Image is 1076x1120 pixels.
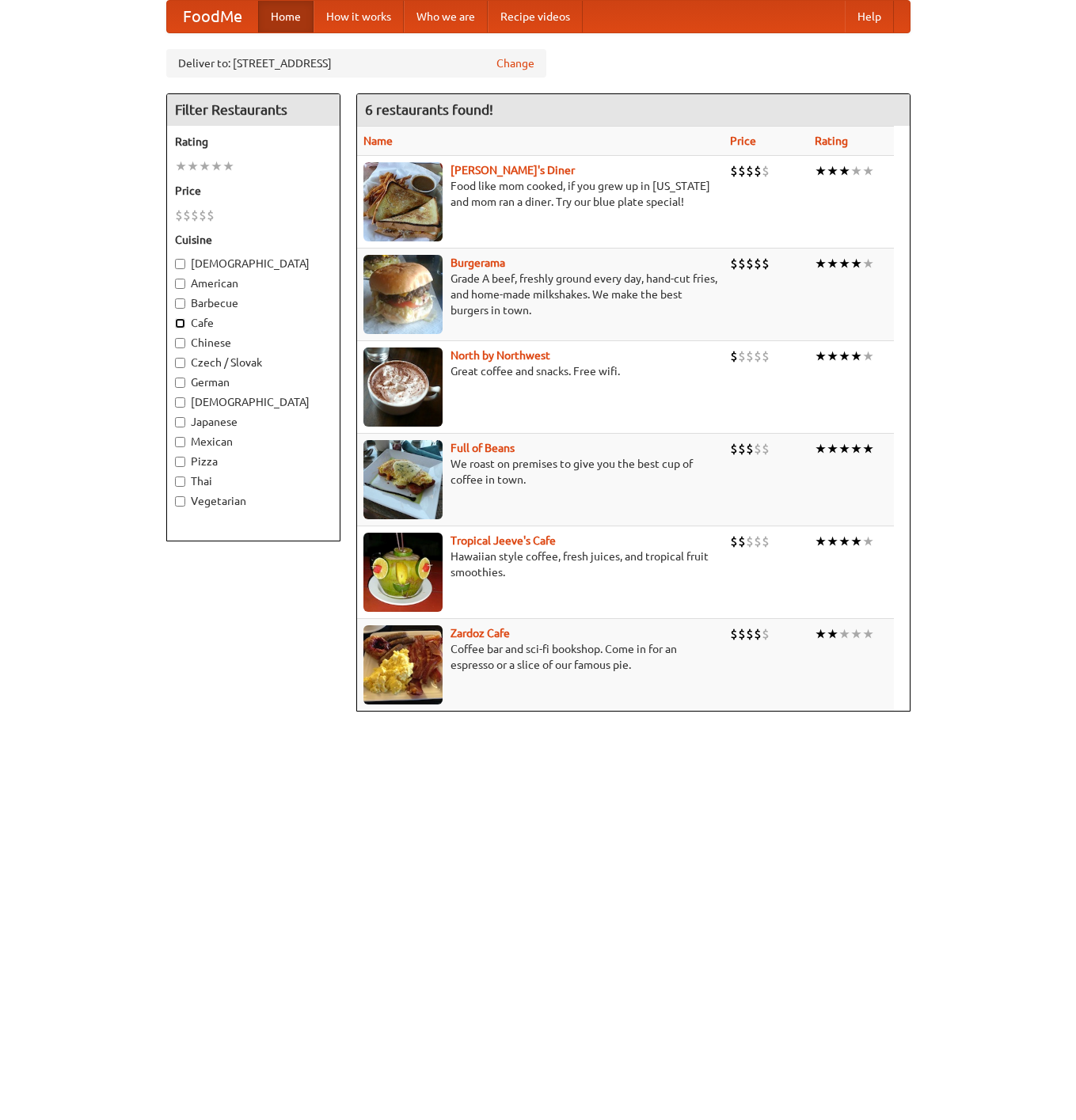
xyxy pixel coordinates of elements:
[451,442,515,454] a: Full of Beans
[451,164,575,177] a: [PERSON_NAME]'s Diner
[738,255,746,272] li: $
[404,1,488,32] a: Who we are
[762,347,770,365] li: $
[175,275,332,291] label: American
[175,256,332,271] label: [DEMOGRAPHIC_DATA]
[838,625,850,643] li: ★
[175,457,185,467] input: Pizza
[363,440,443,519] img: beans.jpg
[827,255,838,272] li: ★
[746,625,754,643] li: $
[183,207,191,224] li: $
[746,255,754,272] li: $
[815,255,827,272] li: ★
[451,256,505,269] a: Burgerama
[167,1,258,32] a: FoodMe
[862,255,874,272] li: ★
[363,162,443,241] img: sallys.jpg
[738,347,746,365] li: $
[363,625,443,704] img: zardoz.jpg
[850,162,862,180] li: ★
[746,440,754,457] li: $
[314,1,404,32] a: How it works
[175,434,332,450] label: Mexican
[838,440,850,457] li: ★
[199,158,211,175] li: ★
[815,440,827,457] li: ★
[730,625,738,643] li: $
[746,347,754,365] li: $
[175,335,332,351] label: Chinese
[827,347,838,365] li: ★
[207,207,215,224] li: $
[363,641,717,673] p: Coffee bar and sci-fi bookshop. Come in for an espresso or a slice of our famous pie.
[363,271,717,318] p: Grade A beef, freshly ground every day, hand-cut fries, and home-made milkshakes. We make the bes...
[363,533,443,612] img: jeeves.jpg
[175,207,183,224] li: $
[815,347,827,365] li: ★
[175,414,332,430] label: Japanese
[730,135,756,147] a: Price
[451,349,550,362] a: North by Northwest
[166,49,546,78] div: Deliver to: [STREET_ADDRESS]
[496,55,534,71] a: Change
[850,533,862,550] li: ★
[365,102,493,117] ng-pluralize: 6 restaurants found!
[754,347,762,365] li: $
[167,94,340,126] h4: Filter Restaurants
[175,183,332,199] h5: Price
[762,625,770,643] li: $
[211,158,222,175] li: ★
[754,255,762,272] li: $
[730,347,738,365] li: $
[175,355,332,370] label: Czech / Slovak
[850,347,862,365] li: ★
[175,476,185,487] input: Thai
[838,162,850,180] li: ★
[754,440,762,457] li: $
[175,318,185,328] input: Cafe
[762,533,770,550] li: $
[730,533,738,550] li: $
[175,358,185,368] input: Czech / Slovak
[363,363,717,379] p: Great coffee and snacks. Free wifi.
[746,533,754,550] li: $
[222,158,234,175] li: ★
[175,417,185,427] input: Japanese
[738,162,746,180] li: $
[862,440,874,457] li: ★
[762,255,770,272] li: $
[175,374,332,390] label: German
[850,625,862,643] li: ★
[175,158,187,175] li: ★
[730,440,738,457] li: $
[187,158,199,175] li: ★
[199,207,207,224] li: $
[175,134,332,150] h5: Rating
[827,440,838,457] li: ★
[175,259,185,269] input: [DEMOGRAPHIC_DATA]
[175,473,332,489] label: Thai
[838,533,850,550] li: ★
[451,627,510,640] a: Zardoz Cafe
[762,440,770,457] li: $
[363,347,443,427] img: north.jpg
[738,625,746,643] li: $
[175,493,332,509] label: Vegetarian
[175,437,185,447] input: Mexican
[363,549,717,580] p: Hawaiian style coffee, fresh juices, and tropical fruit smoothies.
[815,162,827,180] li: ★
[451,534,556,547] a: Tropical Jeeve's Cafe
[175,295,332,311] label: Barbecue
[838,255,850,272] li: ★
[488,1,583,32] a: Recipe videos
[738,533,746,550] li: $
[258,1,314,32] a: Home
[175,454,332,469] label: Pizza
[175,279,185,289] input: American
